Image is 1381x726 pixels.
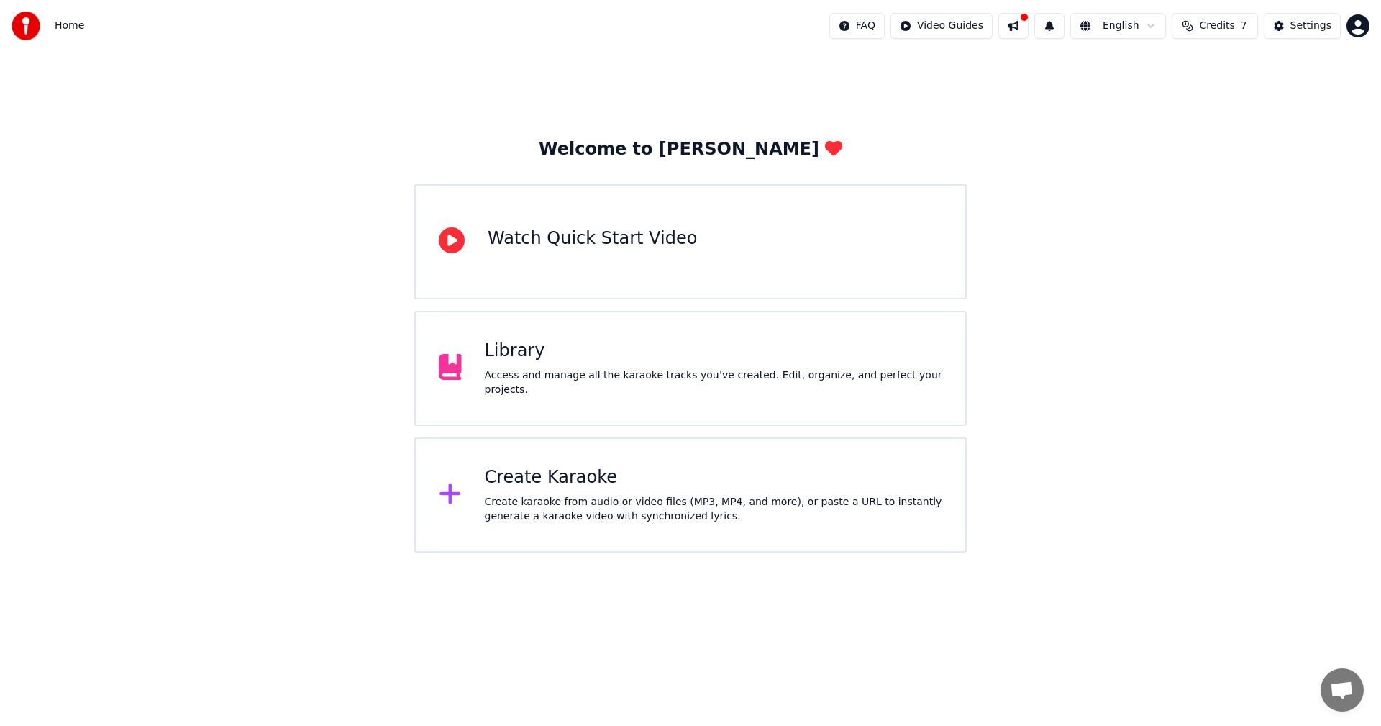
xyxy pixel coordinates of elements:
span: Credits [1199,19,1234,33]
div: Watch Quick Start Video [488,227,697,250]
button: Settings [1264,13,1341,39]
div: Settings [1290,19,1331,33]
button: Credits7 [1172,13,1258,39]
button: FAQ [829,13,885,39]
div: Library [485,340,943,363]
span: 7 [1241,19,1247,33]
div: Create Karaoke [485,466,943,489]
span: Home [55,19,84,33]
div: Access and manage all the karaoke tracks you’ve created. Edit, organize, and perfect your projects. [485,368,943,397]
button: Video Guides [890,13,993,39]
img: youka [12,12,40,40]
div: Create karaoke from audio or video files (MP3, MP4, and more), or paste a URL to instantly genera... [485,495,943,524]
div: Відкритий чат [1321,668,1364,712]
div: Welcome to [PERSON_NAME] [539,138,842,161]
nav: breadcrumb [55,19,84,33]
